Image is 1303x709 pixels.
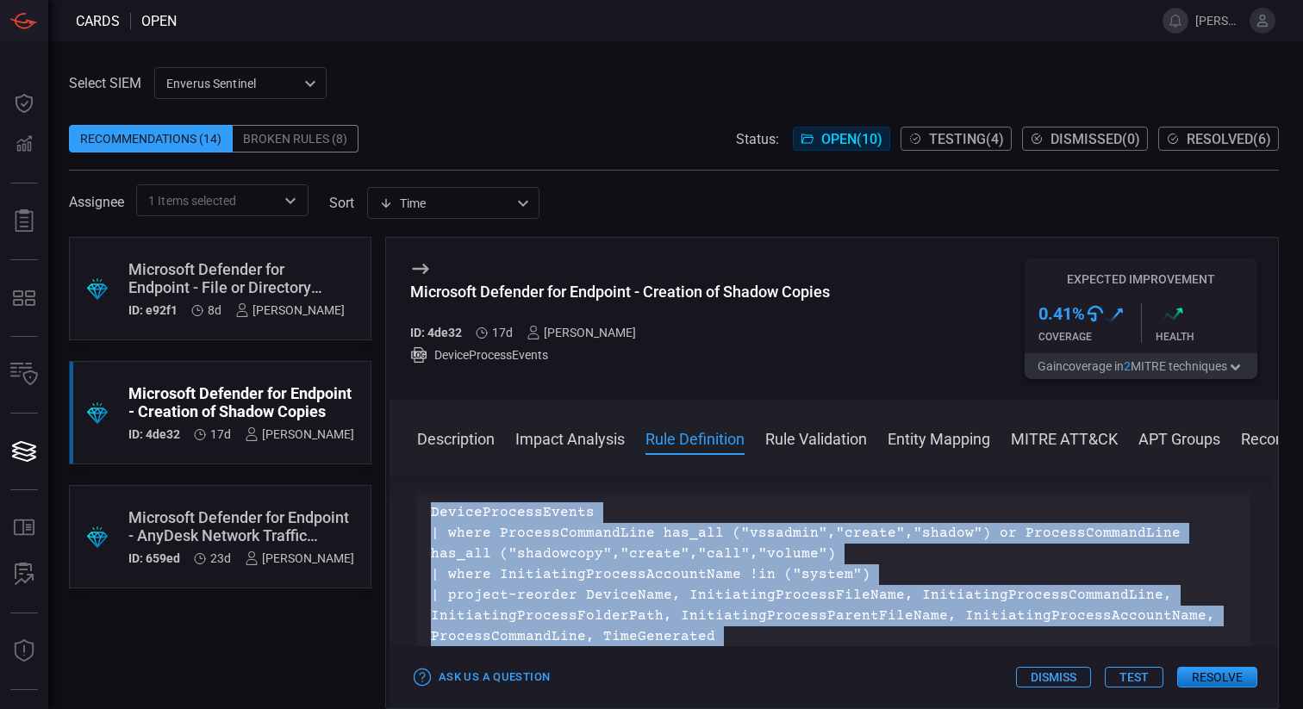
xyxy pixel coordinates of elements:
p: Enverus Sentinel [166,75,299,92]
div: Recommendations (14) [69,125,233,152]
h5: ID: e92f1 [128,303,178,317]
span: Sep 02, 2025 11:50 AM [210,427,231,441]
div: Coverage [1038,331,1141,343]
button: Entity Mapping [888,427,990,448]
button: Open [278,189,302,213]
div: DeviceProcessEvents [410,346,830,364]
div: Broken Rules (8) [233,125,358,152]
span: [PERSON_NAME].[PERSON_NAME] [1195,14,1243,28]
span: Open ( 10 ) [821,131,882,147]
div: Health [1156,331,1258,343]
button: Dashboard [3,83,45,124]
button: Open(10) [793,127,890,151]
button: Gaincoverage in2MITRE techniques [1025,353,1257,379]
button: Dismissed(0) [1022,127,1148,151]
span: Cards [76,13,120,29]
button: Rule Validation [765,427,867,448]
span: Resolved ( 6 ) [1187,131,1271,147]
span: open [141,13,177,29]
button: Impact Analysis [515,427,625,448]
button: Cards [3,431,45,472]
div: Microsoft Defender for Endpoint - Creation of Shadow Copies [410,283,830,301]
button: Resolve [1177,667,1257,687]
div: Microsoft Defender for Endpoint - File or Directory Discovery via "For" Loop [128,260,345,296]
label: sort [329,195,354,211]
p: DeviceProcessEvents | where ProcessCommandLine has_all ("vssadmin","create","shadow") or ProcessC... [431,502,1237,647]
h5: Expected Improvement [1025,272,1257,286]
span: Aug 27, 2025 8:31 AM [210,551,231,565]
button: Inventory [3,354,45,395]
div: Microsoft Defender for Endpoint - Creation of Shadow Copies [128,384,354,420]
button: MITRE - Detection Posture [3,277,45,319]
h5: ID: 4de32 [128,427,180,441]
span: Testing ( 4 ) [929,131,1004,147]
div: [PERSON_NAME] [527,326,636,339]
span: 1 Items selected [148,192,236,209]
div: Time [379,195,512,212]
h5: ID: 4de32 [410,326,462,339]
h5: ID: 659ed [128,551,180,565]
span: Assignee [69,194,124,210]
button: Ask Us a Question [410,664,554,691]
span: Status: [736,131,779,147]
button: Testing(4) [901,127,1012,151]
button: Rule Catalog [3,507,45,549]
div: [PERSON_NAME] [245,551,354,565]
button: Detections [3,124,45,165]
span: Sep 02, 2025 11:50 AM [492,326,513,339]
button: Test [1105,667,1163,687]
h3: 0.41 % [1038,303,1085,324]
button: Threat Intelligence [3,631,45,672]
button: Reports [3,201,45,242]
button: Description [417,427,495,448]
div: [PERSON_NAME] [245,427,354,441]
button: ALERT ANALYSIS [3,554,45,595]
label: Select SIEM [69,75,141,91]
button: APT Groups [1138,427,1220,448]
span: Sep 11, 2025 6:31 AM [208,303,221,317]
div: [PERSON_NAME] [235,303,345,317]
div: Microsoft Defender for Endpoint - AnyDesk Network Traffic Detected [128,508,354,544]
button: MITRE ATT&CK [1011,427,1118,448]
button: Rule Definition [645,427,745,448]
span: 2 [1124,359,1131,373]
span: Dismissed ( 0 ) [1051,131,1140,147]
button: Dismiss [1016,667,1091,687]
button: Resolved(6) [1158,127,1279,151]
